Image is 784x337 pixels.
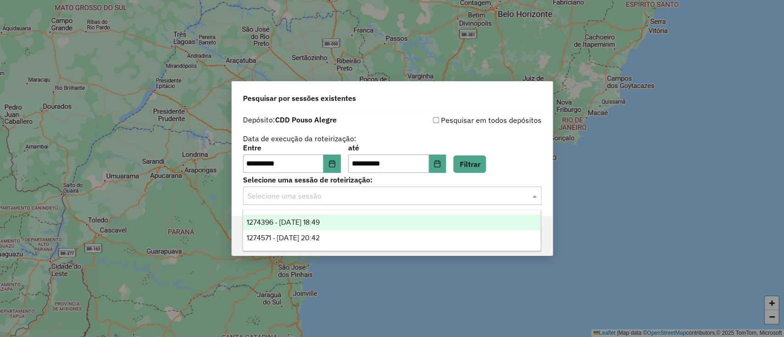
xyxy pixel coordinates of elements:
button: Choose Date [429,155,446,173]
span: Pesquisar por sessões existentes [243,93,356,104]
label: Selecione uma sessão de roteirização: [243,174,541,185]
div: Pesquisar em todos depósitos [392,115,541,126]
strong: CDD Pouso Alegre [275,115,337,124]
button: Filtrar [453,155,486,173]
label: Data de execução da roteirização: [243,133,356,144]
label: Depósito: [243,114,337,125]
label: até [348,142,446,153]
span: 1274396 - [DATE] 18:49 [247,218,320,226]
button: Choose Date [323,155,341,173]
span: 1274571 - [DATE] 20:42 [247,234,320,242]
label: Entre [243,142,341,153]
ng-dropdown-panel: Options list [243,210,541,251]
